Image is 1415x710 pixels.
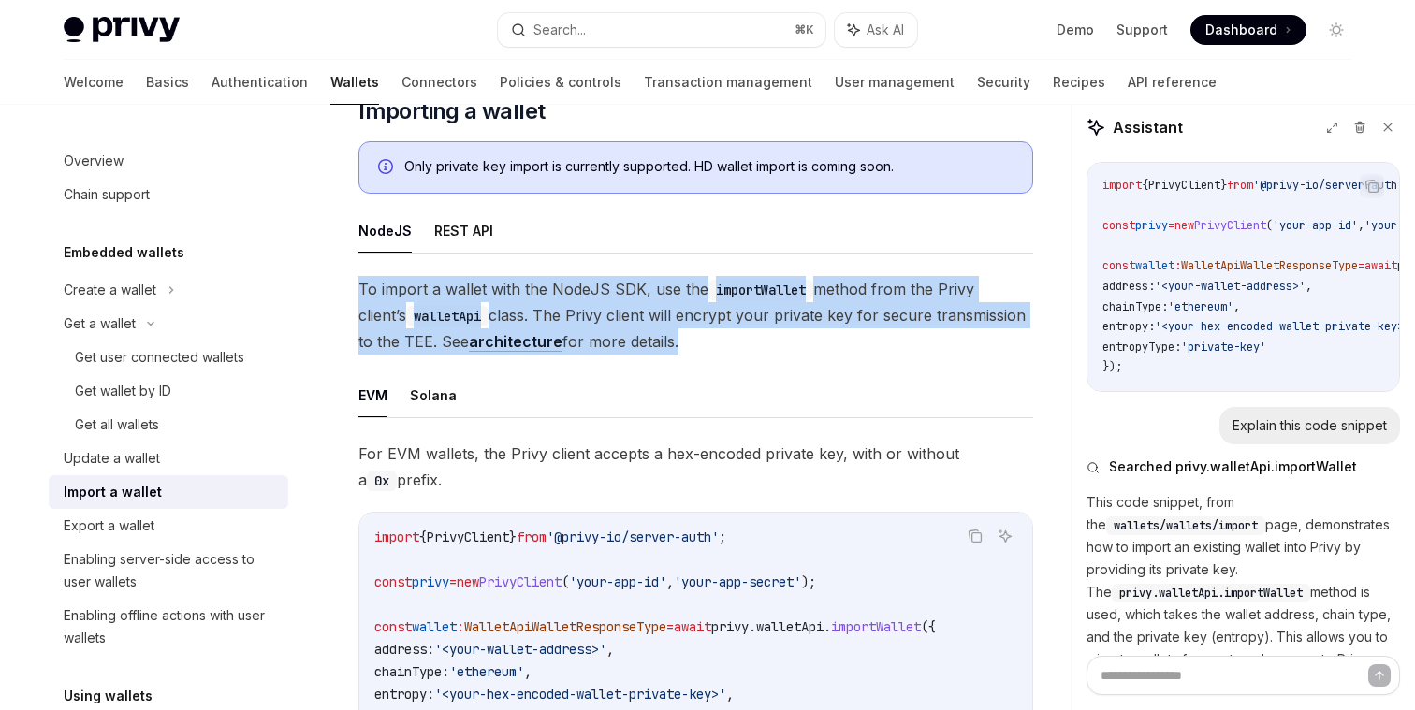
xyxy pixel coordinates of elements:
[569,573,666,590] span: 'your-app-id'
[64,604,277,649] div: Enabling offline actions with user wallets
[666,618,674,635] span: =
[64,60,124,105] a: Welcome
[921,618,936,635] span: ({
[1114,518,1258,533] span: wallets/wallets/import
[1368,664,1391,687] button: Send message
[358,96,545,126] span: Importing a wallet
[1142,178,1148,193] span: {
[1102,258,1135,273] span: const
[49,509,288,543] a: Export a wallet
[434,641,606,658] span: '<your-wallet-address>'
[1306,279,1312,294] span: ,
[1155,319,1410,334] span: '<your-hex-encoded-wallet-private-key>'
[1205,21,1277,39] span: Dashboard
[1102,218,1135,233] span: const
[49,442,288,475] a: Update a wallet
[1109,457,1357,476] span: Searched privy.walletApi.importWallet
[547,529,719,545] span: '@privy-io/server-auth'
[1266,218,1273,233] span: (
[666,573,674,590] span: ,
[674,618,711,635] span: await
[49,599,288,655] a: Enabling offline actions with user wallets
[358,276,1033,355] span: To import a wallet with the NodeJS SDK, use the method from the Privy client’s class. The Privy c...
[412,618,457,635] span: wallet
[427,529,509,545] span: PrivyClient
[1102,299,1168,314] span: chainType:
[1364,258,1397,273] span: await
[64,17,180,43] img: light logo
[358,441,1033,493] span: For EVM wallets, the Privy client accepts a hex-encoded private key, with or without a prefix.
[533,19,586,41] div: Search...
[64,447,160,470] div: Update a wallet
[374,663,449,680] span: chainType:
[1190,15,1306,45] a: Dashboard
[1181,340,1266,355] span: 'private-key'
[64,548,277,593] div: Enabling server-side access to user wallets
[1233,416,1387,435] div: Explain this code snippet
[64,183,150,206] div: Chain support
[1102,178,1142,193] span: import
[1128,60,1217,105] a: API reference
[401,60,477,105] a: Connectors
[1053,60,1105,105] a: Recipes
[500,60,621,105] a: Policies & controls
[1168,299,1233,314] span: 'ethereum'
[479,573,562,590] span: PrivyClient
[449,573,457,590] span: =
[1119,586,1303,601] span: privy.walletApi.importWallet
[562,573,569,590] span: (
[498,13,825,47] button: Search...⌘K
[75,413,159,436] div: Get all wallets
[1360,174,1384,198] button: Copy the contents from the code block
[374,573,412,590] span: const
[708,280,813,300] code: importWallet
[1220,178,1227,193] span: }
[606,641,614,658] span: ,
[1321,15,1351,45] button: Toggle dark mode
[711,618,749,635] span: privy
[64,312,136,335] div: Get a wallet
[993,524,1017,548] button: Ask AI
[64,481,162,503] div: Import a wallet
[49,341,288,374] a: Get user connected wallets
[1194,218,1266,233] span: PrivyClient
[1102,340,1181,355] span: entropyType:
[457,618,464,635] span: :
[963,524,987,548] button: Copy the contents from the code block
[835,60,955,105] a: User management
[1253,178,1404,193] span: '@privy-io/server-auth'
[1102,319,1155,334] span: entropy:
[434,209,493,253] button: REST API
[1148,178,1220,193] span: PrivyClient
[1087,457,1400,476] button: Searched privy.walletApi.importWallet
[1135,218,1168,233] span: privy
[404,157,1014,178] div: Only private key import is currently supported. HD wallet import is coming soon.
[457,573,479,590] span: new
[367,471,397,491] code: 0x
[719,529,726,545] span: ;
[524,663,532,680] span: ,
[1102,359,1122,374] span: });
[509,529,517,545] span: }
[378,159,397,178] svg: Info
[75,346,244,369] div: Get user connected wallets
[49,475,288,509] a: Import a wallet
[146,60,189,105] a: Basics
[749,618,756,635] span: .
[358,209,412,253] button: NodeJS
[374,686,434,703] span: entropy:
[374,618,412,635] span: const
[674,573,801,590] span: 'your-app-secret'
[1181,258,1358,273] span: WalletApiWalletResponseType
[64,514,154,537] div: Export a wallet
[1168,218,1174,233] span: =
[49,374,288,408] a: Get wallet by ID
[795,22,814,37] span: ⌘ K
[1273,218,1358,233] span: 'your-app-id'
[1174,218,1194,233] span: new
[644,60,812,105] a: Transaction management
[64,685,153,707] h5: Using wallets
[1155,279,1306,294] span: '<your-wallet-address>'
[801,573,816,590] span: );
[464,618,666,635] span: WalletApiWalletResponseType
